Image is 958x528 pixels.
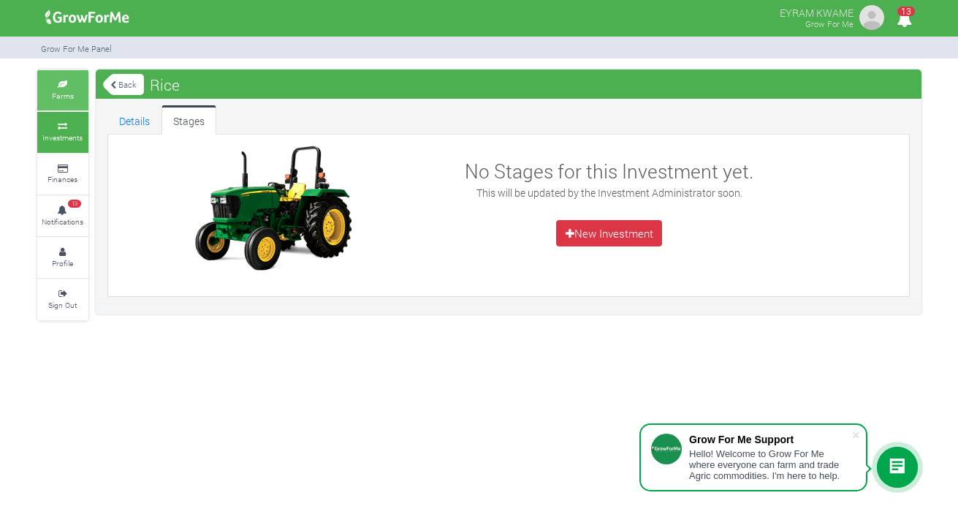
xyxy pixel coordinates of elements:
img: growforme image [181,142,364,274]
div: Hello! Welcome to Grow For Me where everyone can farm and trade Agric commodities. I'm here to help. [689,448,851,481]
a: 13 [890,14,919,28]
a: Stages [161,105,216,135]
p: This will be updated by the Investment Administrator soon. [454,185,764,200]
span: Rice [146,70,183,99]
small: Farms [52,91,74,101]
small: Investments [42,132,83,143]
img: growforme image [857,3,886,32]
span: 13 [897,7,915,16]
small: Grow For Me [805,18,854,29]
a: New Investment [556,220,662,246]
a: Finances [37,154,88,195]
a: 13 Notifications [37,196,88,236]
p: EYRAM KWAME [780,3,854,20]
a: Sign Out [37,279,88,320]
a: Back [103,72,144,97]
h3: No Stages for this Investment yet. [454,159,764,183]
small: Grow For Me Panel [41,43,112,54]
div: Grow For Me Support [689,434,851,445]
i: Notifications [890,3,919,36]
small: Sign Out [48,300,77,310]
small: Finances [47,174,77,184]
img: growforme image [40,3,134,32]
span: 13 [68,200,81,208]
a: Farms [37,70,88,110]
a: Details [107,105,161,135]
small: Notifications [42,216,83,227]
a: Profile [37,238,88,278]
small: Profile [52,258,73,268]
a: Investments [37,112,88,152]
